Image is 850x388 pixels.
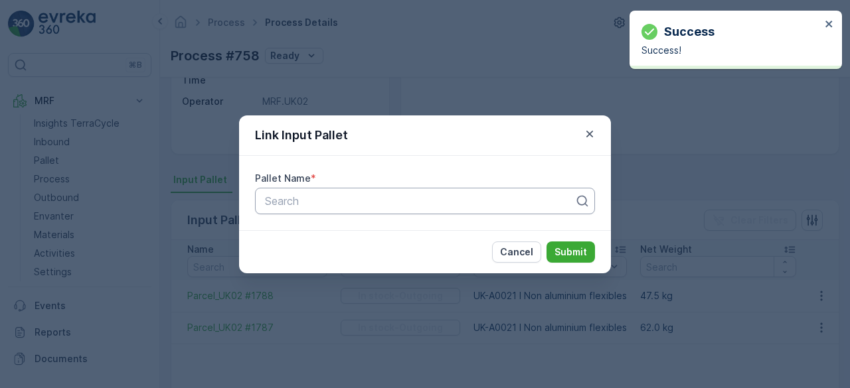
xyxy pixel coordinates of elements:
button: close [825,19,834,31]
p: Link Input Pallet [255,126,348,145]
p: Search [265,193,574,209]
p: Cancel [500,245,533,259]
button: Submit [547,241,595,263]
button: Cancel [492,241,541,263]
p: Success [664,23,715,41]
label: Pallet Name [255,172,311,184]
p: Submit [554,245,587,259]
p: Success! [641,44,821,57]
